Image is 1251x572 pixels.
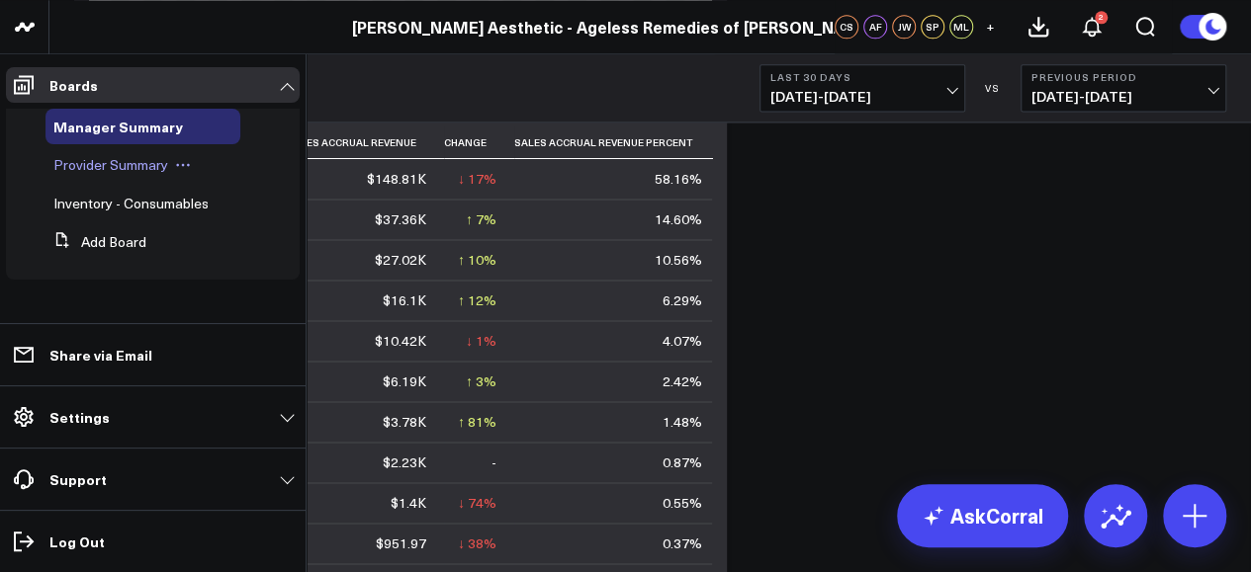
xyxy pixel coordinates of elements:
div: VS [975,82,1011,94]
div: 58.16% [655,169,702,189]
div: ↑ 7% [466,209,496,229]
span: [DATE] - [DATE] [770,89,954,105]
a: AskCorral [897,484,1068,547]
div: ML [949,15,973,39]
div: - [491,452,496,472]
div: ↑ 12% [458,290,496,310]
div: 0.55% [663,493,702,513]
div: $3.78K [383,412,426,432]
div: ↓ 1% [466,331,496,351]
p: Log Out [49,533,105,549]
div: ↑ 10% [458,250,496,270]
b: Previous Period [1031,71,1215,83]
div: $27.02K [375,250,426,270]
button: Previous Period[DATE]-[DATE] [1021,64,1226,112]
div: 4.07% [663,331,702,351]
div: $37.36K [375,209,426,229]
span: Inventory - Consumables [53,194,209,212]
a: Log Out [6,524,300,559]
div: AF [863,15,887,39]
a: Inventory - Consumables [53,196,209,211]
div: 0.37% [663,533,702,553]
div: 0.87% [663,452,702,472]
div: 6.29% [663,290,702,310]
div: 14.60% [655,209,702,229]
span: Manager Summary [53,117,183,136]
a: [PERSON_NAME] Aesthetic - Ageless Remedies of [PERSON_NAME] [352,16,875,38]
div: ↑ 3% [466,371,496,391]
th: Sales Accrual Revenue [287,126,444,159]
button: Add Board [45,224,146,260]
p: Share via Email [49,347,152,363]
span: [DATE] - [DATE] [1031,89,1215,105]
a: Manager Summary [53,119,183,134]
p: Boards [49,77,98,93]
div: $2.23K [383,452,426,472]
div: JW [892,15,916,39]
b: Last 30 Days [770,71,954,83]
div: $16.1K [383,290,426,310]
div: 1.48% [663,412,702,432]
th: Change [444,126,514,159]
button: Last 30 Days[DATE]-[DATE] [760,64,965,112]
div: $951.97 [376,533,426,553]
div: SP [921,15,944,39]
span: Provider Summary [53,155,168,174]
a: Provider Summary [53,157,168,173]
div: ↓ 17% [458,169,496,189]
div: CS [835,15,858,39]
div: 10.56% [655,250,702,270]
div: $6.19K [383,371,426,391]
div: ↓ 38% [458,533,496,553]
div: ↓ 74% [458,493,496,513]
p: Support [49,471,107,487]
div: $148.81K [367,169,426,189]
p: Settings [49,409,110,425]
div: 2.42% [663,371,702,391]
div: ↑ 81% [458,412,496,432]
div: 2 [1095,11,1108,24]
span: + [986,20,995,34]
div: $1.4K [391,493,426,513]
th: Sales Accrual Revenue Percent [514,126,720,159]
button: + [978,15,1002,39]
div: $10.42K [375,331,426,351]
